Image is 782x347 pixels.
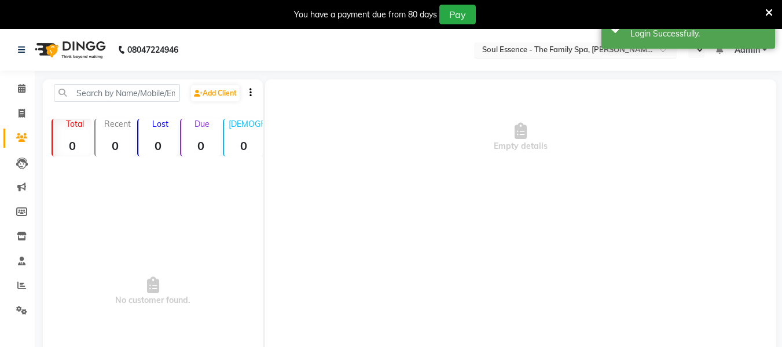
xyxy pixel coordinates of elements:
p: Due [183,119,221,129]
strong: 0 [53,138,92,153]
div: Empty details [265,79,776,195]
p: Lost [143,119,178,129]
span: Admin [735,44,760,56]
p: Total [57,119,92,129]
p: Recent [100,119,135,129]
img: logo [30,34,109,66]
strong: 0 [181,138,221,153]
button: Pay [439,5,476,24]
b: 08047224946 [127,34,178,66]
div: You have a payment due from 80 days [294,9,437,21]
input: Search by Name/Mobile/Email/Code [54,84,180,102]
div: Login Successfully. [630,28,766,40]
strong: 0 [138,138,178,153]
strong: 0 [224,138,263,153]
a: Add Client [191,85,240,101]
strong: 0 [96,138,135,153]
p: [DEMOGRAPHIC_DATA] [229,119,263,129]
